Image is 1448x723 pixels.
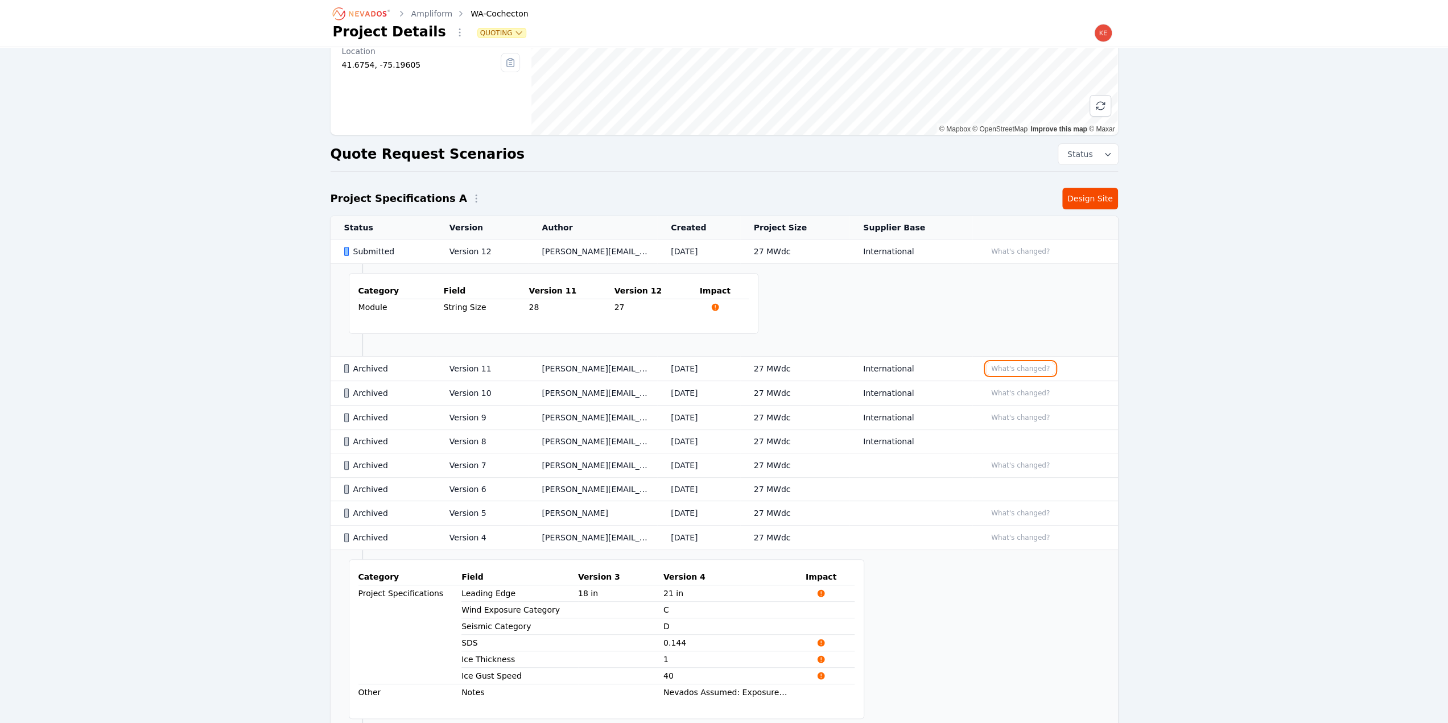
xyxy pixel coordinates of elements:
td: International [849,239,972,264]
td: SDS [461,635,578,651]
td: 18 in [578,585,663,602]
nav: Breadcrumb [333,5,529,23]
th: Project Size [740,216,850,239]
td: 27 MWdc [740,430,850,453]
td: [PERSON_NAME][EMAIL_ADDRESS][PERSON_NAME][DOMAIN_NAME] [529,478,658,501]
td: Ice Gust Speed [461,668,578,684]
td: Wind Exposure Category [461,602,578,618]
td: Version 5 [436,501,529,526]
td: [PERSON_NAME][EMAIL_ADDRESS][PERSON_NAME][DOMAIN_NAME] [529,406,658,430]
th: Status [331,216,436,239]
th: Version 11 [529,283,614,299]
tr: ArchivedVersion 4[PERSON_NAME][EMAIL_ADDRESS][PERSON_NAME][DOMAIN_NAME][DATE]27 MWdcWhat's changed? [331,526,1118,550]
th: Category [358,283,444,299]
td: [PERSON_NAME][EMAIL_ADDRESS][PERSON_NAME][DOMAIN_NAME] [529,381,658,406]
td: [PERSON_NAME][EMAIL_ADDRESS][PERSON_NAME][DOMAIN_NAME] [529,357,658,381]
td: [PERSON_NAME][EMAIL_ADDRESS][PERSON_NAME][DOMAIN_NAME] [529,239,658,264]
button: What's changed? [986,507,1055,519]
td: 1 [663,651,806,668]
td: 0.144 [663,635,806,651]
td: Version 11 [436,357,529,381]
td: 27 MWdc [740,501,850,526]
button: Quoting [478,28,526,38]
th: Field [461,569,578,585]
span: Impacts Structural Calculations [806,671,836,680]
h1: Project Details [333,23,446,41]
td: Notes [461,684,578,700]
tr: ArchivedVersion 5[PERSON_NAME][DATE]27 MWdcWhat's changed? [331,501,1118,526]
th: Author [529,216,658,239]
td: Project Specifications [358,585,462,684]
button: What's changed? [986,411,1055,424]
tr: ArchivedVersion 10[PERSON_NAME][EMAIL_ADDRESS][PERSON_NAME][DOMAIN_NAME][DATE]27 MWdcInternationa... [331,381,1118,406]
a: Improve this map [1030,125,1087,133]
td: [DATE] [657,478,740,501]
td: 40 [663,668,806,684]
h2: Quote Request Scenarios [331,145,525,163]
div: Archived [344,507,430,519]
td: Module [358,299,444,316]
td: International [849,357,972,381]
div: Submitted [344,246,430,257]
td: 27 MWdc [740,478,850,501]
tr: SubmittedVersion 12[PERSON_NAME][EMAIL_ADDRESS][PERSON_NAME][DOMAIN_NAME][DATE]27 MWdcInternation... [331,239,1118,264]
button: What's changed? [986,245,1055,258]
div: Location [342,46,501,57]
td: Seismic Category [461,618,578,634]
tr: ArchivedVersion 9[PERSON_NAME][EMAIL_ADDRESS][PERSON_NAME][DOMAIN_NAME][DATE]27 MWdcInternational... [331,406,1118,430]
h2: Project Specifications A [331,191,467,206]
td: [DATE] [657,526,740,550]
td: Version 9 [436,406,529,430]
td: Other [358,684,462,701]
td: Version 8 [436,430,529,453]
button: Status [1058,144,1118,164]
th: Impact [806,569,855,585]
button: What's changed? [986,459,1055,472]
td: C [663,602,806,618]
td: Version 10 [436,381,529,406]
td: [DATE] [657,406,740,430]
td: Version 12 [436,239,529,264]
td: 21 in [663,585,806,602]
td: 27 MWdc [740,453,850,478]
th: Version 3 [578,569,663,585]
a: Mapbox [939,125,971,133]
span: Status [1063,148,1093,160]
div: Archived [344,484,430,495]
tr: ArchivedVersion 11[PERSON_NAME][EMAIL_ADDRESS][PERSON_NAME][DOMAIN_NAME][DATE]27 MWdcInternationa... [331,357,1118,381]
div: WA-Cochecton [455,8,529,19]
th: Supplier Base [849,216,972,239]
span: Impacts Structural Calculations [806,655,836,664]
td: [PERSON_NAME][EMAIL_ADDRESS][PERSON_NAME][DOMAIN_NAME] [529,526,658,550]
tr: ArchivedVersion 8[PERSON_NAME][EMAIL_ADDRESS][PERSON_NAME][DOMAIN_NAME][DATE]27 MWdcInternational [331,430,1118,453]
div: Archived [344,412,430,423]
td: International [849,430,972,453]
tr: ArchivedVersion 7[PERSON_NAME][EMAIL_ADDRESS][PERSON_NAME][DOMAIN_NAME][DATE]27 MWdcWhat's changed? [331,453,1118,478]
div: 41.6754, -75.19605 [342,59,501,71]
td: 27 [614,299,700,316]
th: Impact [700,283,749,299]
td: 27 MWdc [740,381,850,406]
td: 28 [529,299,614,316]
button: What's changed? [986,531,1055,544]
a: Design Site [1062,188,1118,209]
div: Archived [344,387,430,399]
td: 27 MWdc [740,406,850,430]
td: Ice Thickness [461,651,578,667]
th: Created [657,216,740,239]
th: Category [358,569,462,585]
th: Version 4 [663,569,806,585]
td: [PERSON_NAME] [529,501,658,526]
div: Archived [344,532,430,543]
td: [DATE] [657,357,740,381]
button: What's changed? [986,362,1055,375]
div: Archived [344,460,430,471]
td: International [849,406,972,430]
tr: ArchivedVersion 6[PERSON_NAME][EMAIL_ADDRESS][PERSON_NAME][DOMAIN_NAME][DATE]27 MWdc [331,478,1118,501]
td: International [849,381,972,406]
span: Impacts Structural Calculations [700,303,731,312]
td: [DATE] [657,430,740,453]
td: [PERSON_NAME][EMAIL_ADDRESS][PERSON_NAME][DOMAIN_NAME] [529,453,658,478]
td: D [663,618,806,635]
